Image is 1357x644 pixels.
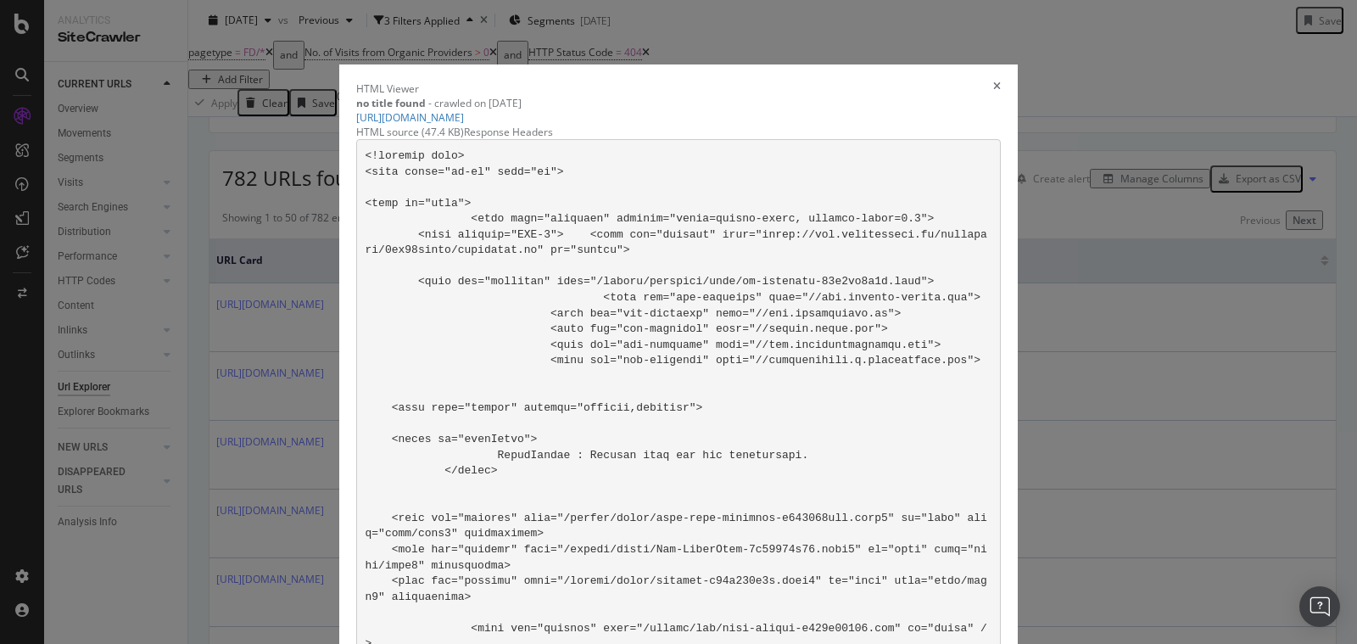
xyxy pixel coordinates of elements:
div: Open Intercom Messenger [1299,586,1340,627]
div: Response Headers [464,125,553,139]
strong: no title found [356,96,426,110]
div: - crawled on [DATE] [356,96,1001,110]
div: HTML Viewer [356,81,419,96]
div: times [993,81,1001,96]
a: [URL][DOMAIN_NAME] [356,110,464,125]
div: HTML source (47.4 KB) [356,125,464,139]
